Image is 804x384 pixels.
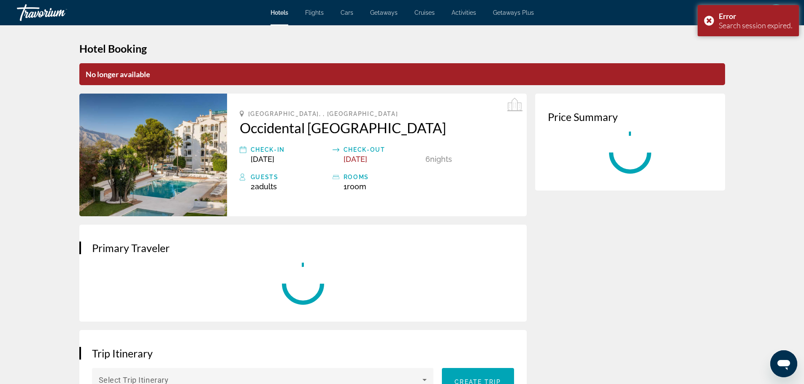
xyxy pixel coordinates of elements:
[719,11,793,21] div: Error
[493,9,534,16] a: Getaways Plus
[344,182,366,191] span: 1
[414,9,435,16] a: Cruises
[79,42,725,55] h1: Hotel Booking
[344,155,367,164] span: [DATE]
[248,110,398,117] span: [GEOGRAPHIC_DATA], , [GEOGRAPHIC_DATA]
[430,155,452,164] span: Nights
[251,155,274,164] span: [DATE]
[370,9,398,16] a: Getaways
[719,21,793,30] div: Search session expired.
[251,182,277,191] span: 2
[255,182,277,191] span: Adults
[347,182,366,191] span: Room
[765,4,787,21] button: User Menu
[770,350,797,377] iframe: Button to launch messaging window
[92,347,514,360] h3: Trip Itinerary
[425,155,430,164] span: 6
[344,145,421,155] div: Check-out
[92,242,514,254] h3: Primary Traveler
[452,9,476,16] a: Activities
[17,2,101,24] a: Travorium
[271,9,288,16] a: Hotels
[79,63,725,85] p: No longer available
[305,9,324,16] a: Flights
[251,145,328,155] div: Check-in
[251,172,328,182] div: Guests
[240,119,514,136] a: Occidental [GEOGRAPHIC_DATA]
[341,9,353,16] a: Cars
[548,110,712,123] h3: Price Summary
[344,172,421,182] div: rooms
